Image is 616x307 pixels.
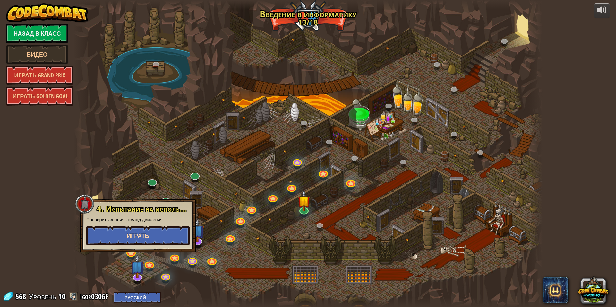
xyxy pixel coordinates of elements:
[6,66,73,85] a: Играть Grand Prix
[594,3,610,18] button: Регулировать громкость
[6,45,68,64] a: Видео
[298,189,311,211] img: level-banner-started.png
[15,291,28,302] span: 568
[80,291,110,302] a: Igor0306F
[191,219,204,242] img: level-banner-unstarted-subscriber.png
[131,255,144,278] img: level-banner-unstarted-subscriber.png
[86,226,190,245] button: Играть
[58,291,65,302] span: 10
[6,86,73,106] a: Играть Golden Goal
[97,203,312,214] span: 4. Испытание на использование концепций. Осторожные шаги
[86,216,190,223] p: Проверить знания команд движения.
[29,291,56,302] span: Уровень
[127,232,149,240] span: Играть
[6,3,88,22] img: CodeCombat - Learn how to code by playing a game
[6,24,68,43] a: Назад в класс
